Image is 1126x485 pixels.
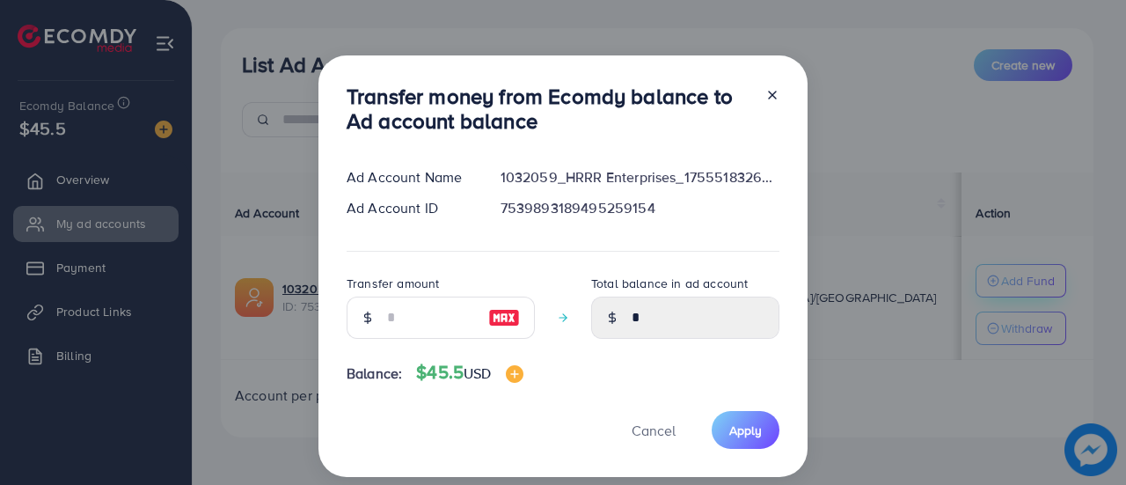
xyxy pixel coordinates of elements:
[591,275,748,292] label: Total balance in ad account
[333,167,486,187] div: Ad Account Name
[486,198,793,218] div: 7539893189495259154
[632,421,676,440] span: Cancel
[464,364,491,383] span: USD
[416,362,523,384] h4: $45.5
[729,422,762,439] span: Apply
[347,364,402,384] span: Balance:
[486,167,793,187] div: 1032059_HRRR Enterprises_1755518326723
[333,198,486,218] div: Ad Account ID
[347,275,439,292] label: Transfer amount
[712,411,779,449] button: Apply
[506,365,523,383] img: image
[610,411,698,449] button: Cancel
[488,307,520,328] img: image
[347,84,751,135] h3: Transfer money from Ecomdy balance to Ad account balance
